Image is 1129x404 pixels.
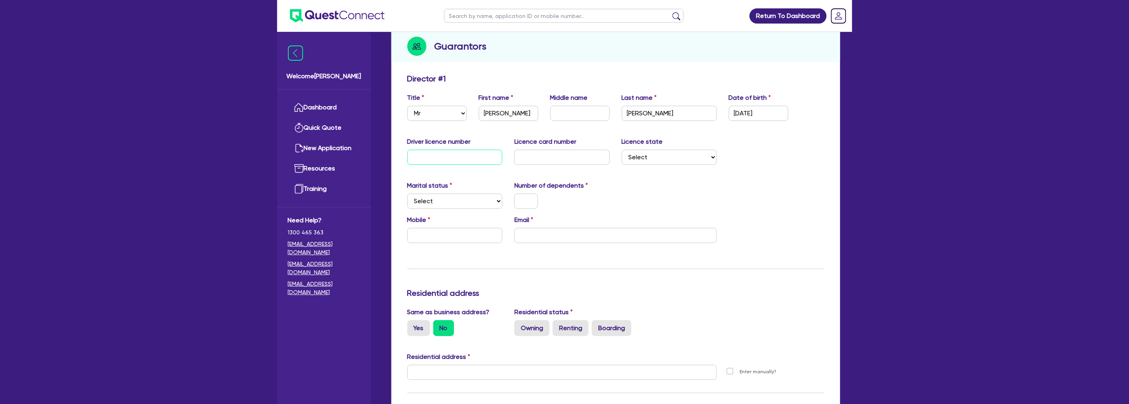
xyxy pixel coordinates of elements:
label: Mobile [407,215,431,225]
label: Residential status [514,307,573,317]
label: Licence card number [514,137,576,147]
img: quest-connect-logo-blue [290,9,385,22]
label: Marital status [407,181,452,190]
a: Quick Quote [288,118,360,138]
h3: Residential address [407,288,824,298]
label: Number of dependents [514,181,588,190]
a: Dashboard [288,97,360,118]
label: Title [407,93,425,103]
label: Boarding [592,320,631,336]
label: Middle name [550,93,588,103]
a: [EMAIL_ADDRESS][DOMAIN_NAME] [288,260,360,277]
span: Need Help? [288,216,360,225]
img: quick-quote [294,123,304,133]
label: No [433,320,454,336]
a: [EMAIL_ADDRESS][DOMAIN_NAME] [288,280,360,297]
h3: Director # 1 [407,74,446,83]
a: Return To Dashboard [750,8,827,24]
label: First name [479,93,514,103]
a: Dropdown toggle [828,6,849,26]
label: Enter manually? [740,368,776,376]
input: Search by name, application ID or mobile number... [444,9,684,23]
a: Resources [288,158,360,179]
img: icon-menu-close [288,46,303,61]
label: Same as business address? [407,307,490,317]
label: Licence state [622,137,663,147]
label: Last name [622,93,657,103]
label: Date of birth [729,93,771,103]
label: Email [514,215,533,225]
label: Renting [553,320,589,336]
a: [EMAIL_ADDRESS][DOMAIN_NAME] [288,240,360,257]
label: Yes [407,320,430,336]
span: Welcome [PERSON_NAME] [287,71,361,81]
input: DD / MM / YYYY [729,106,788,121]
img: training [294,184,304,194]
label: Owning [514,320,550,336]
span: 1300 465 363 [288,228,360,237]
img: new-application [294,143,304,153]
img: resources [294,164,304,173]
a: Training [288,179,360,199]
h2: Guarantors [435,39,487,53]
a: New Application [288,138,360,158]
label: Residential address [407,352,470,362]
img: step-icon [407,37,427,56]
label: Driver licence number [407,137,471,147]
